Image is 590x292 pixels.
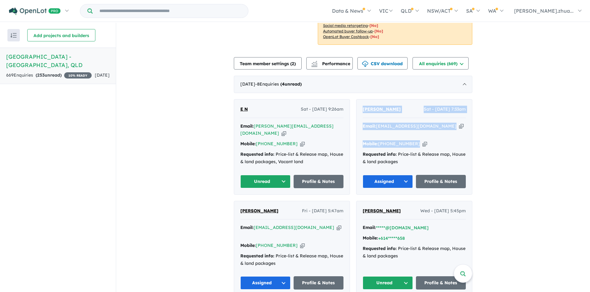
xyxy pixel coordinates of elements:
[301,106,343,113] span: Sat - [DATE] 9:26am
[37,72,45,78] span: 253
[416,175,466,188] a: Profile & Notes
[311,63,317,67] img: bar-chart.svg
[256,141,298,146] a: [PHONE_NUMBER]
[240,252,343,267] div: Price-list & Release map, House & land packages
[240,106,248,112] span: E N
[416,276,466,290] a: Profile & Notes
[240,225,254,230] strong: Email:
[240,123,254,129] strong: Email:
[64,72,92,78] span: 10 % READY
[422,141,427,147] button: Copy
[240,276,291,290] button: Assigned
[9,7,61,15] img: Openlot PRO Logo White
[312,61,350,66] span: Performance
[363,106,401,112] span: [PERSON_NAME]
[240,151,343,166] div: Price-list & Release map, House & land packages, Vacant land
[292,61,294,66] span: 2
[363,123,376,129] strong: Email:
[294,175,344,188] a: Profile & Notes
[95,72,110,78] span: [DATE]
[374,29,383,33] span: [No]
[369,23,378,28] span: [No]
[234,76,472,93] div: [DATE]
[27,29,95,41] button: Add projects and builders
[363,276,413,290] button: Unread
[363,245,466,260] div: Price-list & Release map, House & land packages
[300,141,305,147] button: Copy
[6,53,110,69] h5: [GEOGRAPHIC_DATA] - [GEOGRAPHIC_DATA] , QLD
[240,175,291,188] button: Unread
[420,207,466,215] span: Wed - [DATE] 5:45pm
[240,208,278,214] span: [PERSON_NAME]
[363,207,401,215] a: [PERSON_NAME]
[280,81,302,87] strong: ( unread)
[363,106,401,113] a: [PERSON_NAME]
[357,57,408,70] button: CSV download
[363,246,397,251] strong: Requested info:
[294,276,344,290] a: Profile & Notes
[302,207,343,215] span: Fri - [DATE] 5:47am
[376,123,457,129] a: [EMAIL_ADDRESS][DOMAIN_NAME]
[323,23,368,28] u: Social media retargeting
[459,123,464,129] button: Copy
[306,57,353,70] button: Performance
[282,81,285,87] span: 4
[312,61,317,64] img: line-chart.svg
[363,208,401,214] span: [PERSON_NAME]
[240,141,256,146] strong: Mobile:
[363,141,378,146] strong: Mobile:
[6,72,92,79] div: 669 Enquir ies
[514,8,574,14] span: [PERSON_NAME].zhua...
[424,106,466,113] span: Sat - [DATE] 7:33am
[240,243,256,248] strong: Mobile:
[240,253,274,259] strong: Requested info:
[36,72,62,78] strong: ( unread)
[363,151,397,157] strong: Requested info:
[363,225,376,230] strong: Email:
[337,224,341,231] button: Copy
[240,106,248,113] a: E N
[413,57,469,70] button: All enquiries (669)
[300,242,305,249] button: Copy
[254,225,334,230] a: [EMAIL_ADDRESS][DOMAIN_NAME]
[378,141,420,146] a: [PHONE_NUMBER]
[234,57,302,70] button: Team member settings (2)
[240,151,274,157] strong: Requested info:
[363,235,378,241] strong: Mobile:
[11,33,17,38] img: sort.svg
[256,243,298,248] a: [PHONE_NUMBER]
[363,175,413,188] button: Assigned
[362,61,368,67] img: download icon
[240,123,334,136] a: [PERSON_NAME][EMAIL_ADDRESS][DOMAIN_NAME]
[282,130,286,137] button: Copy
[255,81,302,87] span: - 8 Enquir ies
[363,151,466,166] div: Price-list & Release map, House & land packages
[323,34,369,39] u: OpenLot Buyer Cashback
[370,34,379,39] span: [No]
[240,207,278,215] a: [PERSON_NAME]
[323,29,373,33] u: Automated buyer follow-up
[94,4,247,18] input: Try estate name, suburb, builder or developer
